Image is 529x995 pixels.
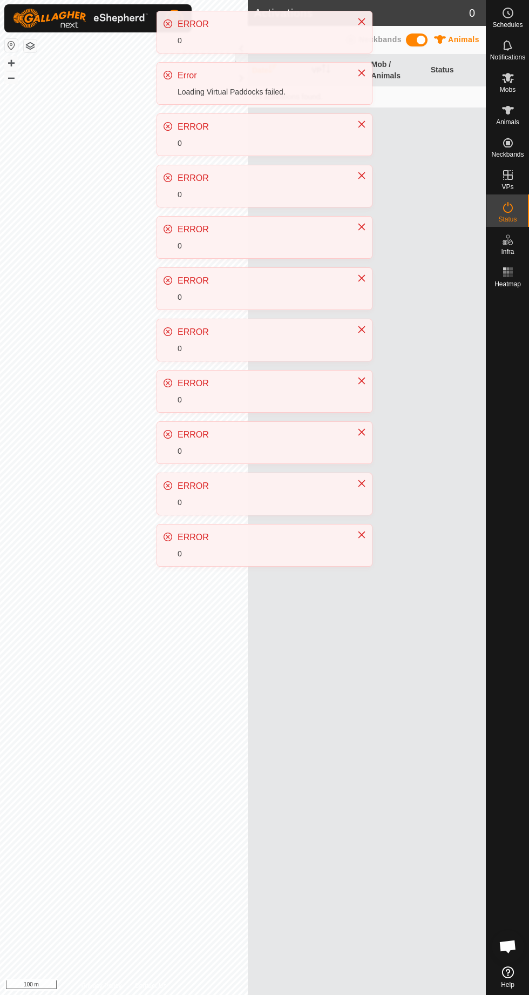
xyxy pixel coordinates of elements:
th: Status [426,55,486,86]
button: Close [354,168,369,183]
button: + [5,57,18,70]
th: Mob / Animals [367,55,426,86]
h2: Activations [254,6,469,19]
div: 0 [178,548,346,560]
button: Close [354,527,369,542]
div: 0 [178,292,346,303]
div: ERROR [178,377,346,390]
div: ERROR [178,18,346,31]
button: Close [354,65,369,80]
span: Infra [501,248,514,255]
button: Close [354,117,369,132]
div: Error [178,69,346,82]
div: ERROR [178,480,346,493]
div: ERROR [178,172,346,185]
button: Close [354,271,369,286]
div: 0 [178,189,346,200]
span: Status [498,216,517,223]
div: 0 [178,394,346,406]
button: – [5,71,18,84]
a: Contact Us [134,981,166,991]
a: Privacy Policy [81,981,121,991]
div: ERROR [178,120,346,133]
button: Map Layers [24,39,37,52]
img: Gallagher Logo [13,9,148,28]
span: Heatmap [494,281,521,287]
button: Close [354,425,369,440]
span: Neckbands [491,151,524,158]
button: Close [354,476,369,491]
div: 0 [178,35,346,46]
div: ERROR [178,326,346,339]
div: ERROR [178,223,346,236]
div: 0 [178,446,346,457]
span: Mobs [500,86,516,93]
span: Animals [496,119,519,125]
div: ERROR [178,274,346,287]
span: Animals [448,35,479,44]
span: Schedules [492,22,523,28]
a: Help [486,962,529,992]
span: Help [501,981,514,988]
button: Close [354,322,369,337]
span: 0 [469,5,475,21]
div: 0 [178,138,346,149]
button: Close [354,219,369,234]
button: Close [354,373,369,388]
div: 0 [178,343,346,354]
span: VPs [501,184,513,190]
div: ERROR [178,428,346,441]
div: Loading Virtual Paddocks failed. [178,86,346,98]
span: Neckbands [359,35,402,44]
div: 0 [178,497,346,508]
button: Reset Map [5,39,18,52]
div: Open chat [492,930,524,963]
div: 0 [178,240,346,252]
button: Close [354,14,369,29]
span: Notifications [490,54,525,60]
div: ERROR [178,531,346,544]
